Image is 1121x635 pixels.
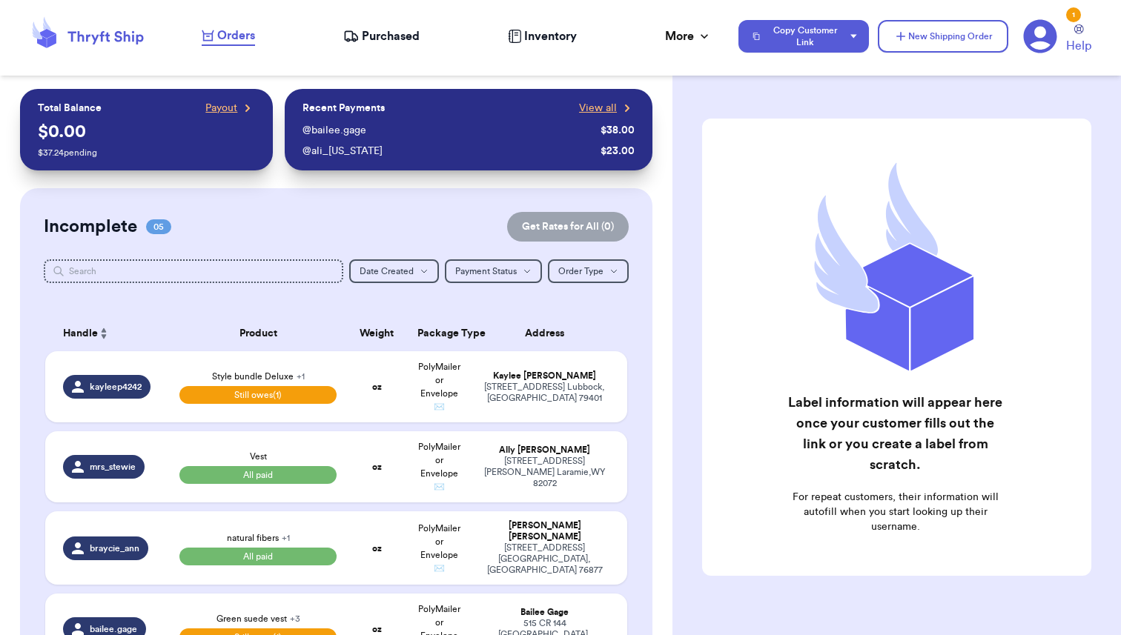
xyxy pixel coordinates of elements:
[480,445,609,456] div: Ally [PERSON_NAME]
[471,316,627,351] th: Address
[601,123,635,138] div: $ 38.00
[302,123,595,138] div: @ bailee.gage
[179,548,337,565] span: All paid
[548,259,629,283] button: Order Type
[372,544,382,553] strong: oz
[1066,24,1091,55] a: Help
[409,316,471,351] th: Package Type
[345,316,408,351] th: Weight
[480,520,609,542] div: [PERSON_NAME] [PERSON_NAME]
[38,120,255,144] p: $ 0.00
[360,267,414,276] span: Date Created
[205,101,237,116] span: Payout
[787,490,1004,534] p: For repeat customers, their information will autofill when you start looking up their username.
[290,614,300,623] span: + 3
[302,101,385,116] p: Recent Payments
[362,27,420,45] span: Purchased
[98,325,110,342] button: Sort ascending
[480,382,609,404] div: [STREET_ADDRESS] Lubbock , [GEOGRAPHIC_DATA] 79401
[524,27,577,45] span: Inventory
[227,533,290,542] span: natural fibers
[878,20,1008,53] button: New Shipping Order
[480,607,609,618] div: Bailee Gage
[579,101,635,116] a: View all
[179,386,337,404] span: Still owes (1)
[302,144,595,159] div: @ ali_[US_STATE]
[455,267,517,276] span: Payment Status
[90,623,137,635] span: bailee.gage
[38,101,102,116] p: Total Balance
[349,259,439,283] button: Date Created
[579,101,617,116] span: View all
[418,442,460,491] span: PolyMailer or Envelope ✉️
[558,267,604,276] span: Order Type
[787,392,1004,475] h2: Label information will appear here once your customer fills out the link or you create a label fr...
[90,542,139,554] span: braycie_ann
[212,372,305,381] span: Style bundle Deluxe
[90,381,142,393] span: kayleep4242
[216,614,300,623] span: Green suede vest
[90,461,136,473] span: mrs_stewie
[297,372,305,381] span: + 1
[1023,19,1057,53] a: 1
[38,147,255,159] p: $ 37.24 pending
[217,27,255,44] span: Orders
[665,27,712,45] div: More
[508,27,577,45] a: Inventory
[44,259,343,283] input: Search
[205,101,255,116] a: Payout
[418,362,460,411] span: PolyMailer or Envelope ✉️
[480,456,609,489] div: [STREET_ADDRESS][PERSON_NAME] Laramie , WY 82072
[601,144,635,159] div: $ 23.00
[179,466,337,484] span: All paid
[372,382,382,391] strong: oz
[480,542,609,576] div: [STREET_ADDRESS] [GEOGRAPHIC_DATA] , [GEOGRAPHIC_DATA] 76877
[63,326,98,342] span: Handle
[44,215,137,239] h2: Incomplete
[250,452,267,461] span: Vest
[372,462,382,471] strong: oz
[343,27,420,45] a: Purchased
[445,259,542,283] button: Payment Status
[282,533,290,542] span: + 1
[480,370,609,382] div: Kaylee [PERSON_NAME]
[372,625,382,634] strong: oz
[202,27,255,46] a: Orders
[738,20,869,53] button: Copy Customer Link
[1066,37,1091,55] span: Help
[1066,7,1081,22] div: 1
[146,219,171,234] span: 05
[507,212,629,242] button: Get Rates for All (0)
[171,316,345,351] th: Product
[418,524,460,573] span: PolyMailer or Envelope ✉️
